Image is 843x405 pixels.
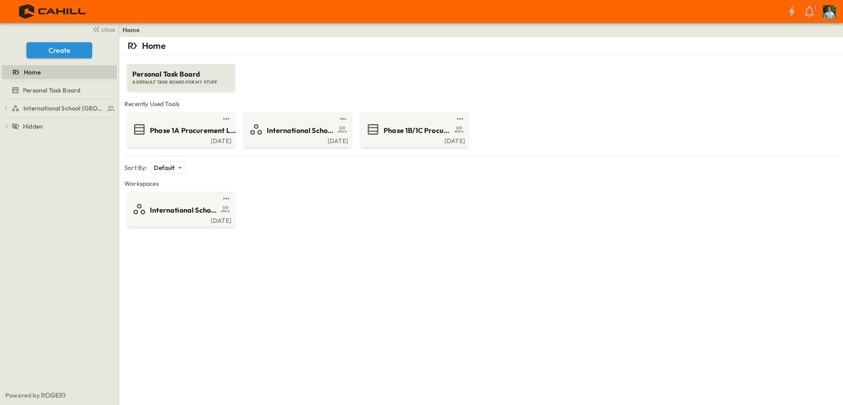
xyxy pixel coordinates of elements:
div: Default [150,162,185,174]
button: test [338,114,348,124]
a: International School [GEOGRAPHIC_DATA] [246,122,348,136]
p: Home [142,40,166,52]
img: Profile Picture [823,5,836,18]
a: International School [GEOGRAPHIC_DATA] [129,202,231,216]
button: close [89,23,117,35]
span: International School San Francisco [23,104,104,113]
span: Phase 1A Procurement Log [150,125,236,136]
span: close [101,25,115,34]
a: [DATE] [362,136,465,144]
img: 4f72bfc4efa7236828875bac24094a5ddb05241e32d018417354e964050affa1.png [11,2,96,21]
button: Create [26,42,92,58]
button: test [221,193,231,204]
p: Default [154,163,175,172]
span: International School [GEOGRAPHIC_DATA] [150,205,218,215]
a: Phase 1B/1C Procurement Log [362,122,465,136]
span: Hidden [23,122,43,131]
p: Sort By: [124,163,147,172]
p: 1 [814,4,816,11]
button: test [221,114,231,124]
a: [DATE] [246,136,348,144]
div: Personal Task Boardtest [2,83,117,97]
a: Home [2,66,115,78]
span: Phase 1B/1C Procurement Log [384,125,452,136]
span: A DEFAULT TASK BOARD FOR MY STUFF [132,79,230,85]
a: International School San Francisco [11,102,115,114]
span: Personal Task Board [23,86,80,95]
nav: breadcrumbs [123,26,145,34]
div: International School San Franciscotest [2,101,117,115]
span: International School [GEOGRAPHIC_DATA] [267,125,335,136]
a: [DATE] [129,216,231,223]
a: Personal Task BoardA DEFAULT TASK BOARD FOR MY STUFF [126,55,236,91]
a: Home [123,26,140,34]
a: Phase 1A Procurement Log [129,122,231,136]
span: Recently Used Tools [124,99,838,108]
span: Workspaces [124,179,838,188]
a: Personal Task Board [2,84,115,96]
a: [DATE] [129,136,231,144]
span: Home [24,68,41,77]
button: test [455,114,465,124]
span: Personal Task Board [132,69,230,79]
